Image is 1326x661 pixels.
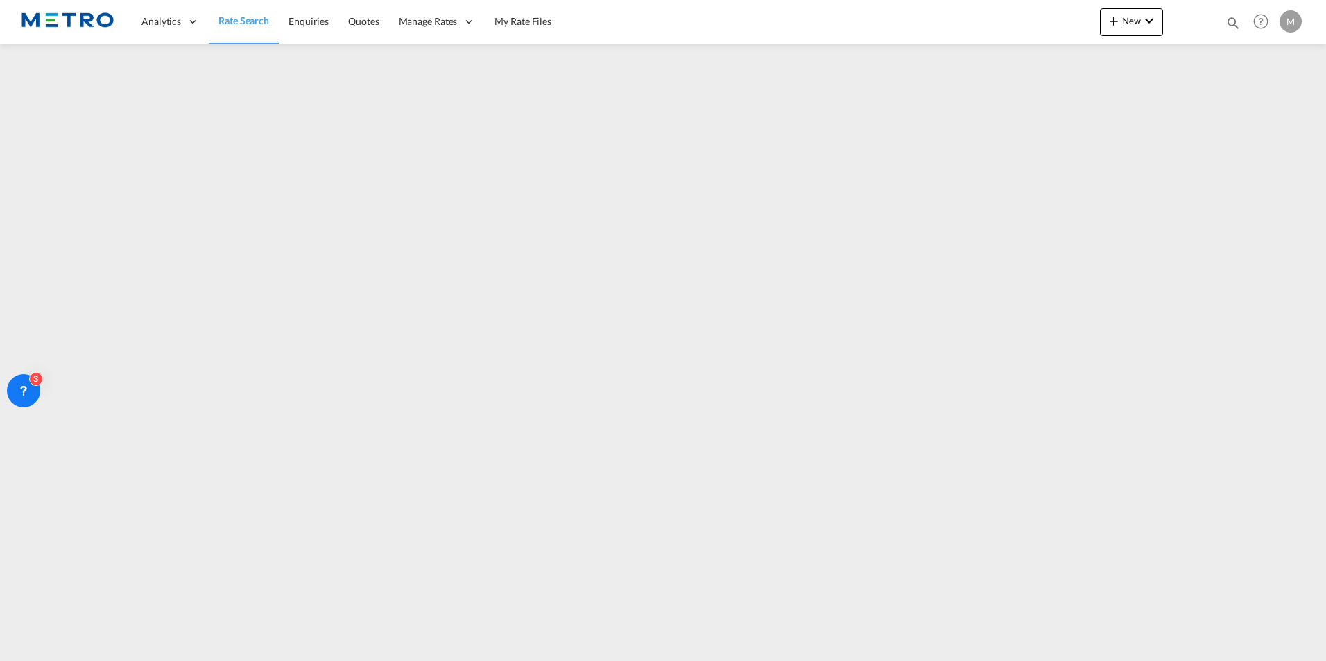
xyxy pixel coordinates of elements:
div: M [1280,10,1302,33]
div: icon-magnify [1225,15,1241,36]
span: Rate Search [218,15,269,26]
span: My Rate Files [494,15,551,27]
span: New [1105,15,1157,26]
md-icon: icon-chevron-down [1141,12,1157,29]
span: Enquiries [289,15,329,27]
span: Analytics [141,15,181,28]
span: Help [1249,10,1273,33]
button: icon-plus 400-fgNewicon-chevron-down [1100,8,1163,36]
span: Quotes [348,15,379,27]
md-icon: icon-magnify [1225,15,1241,30]
md-icon: icon-plus 400-fg [1105,12,1122,29]
span: Manage Rates [399,15,458,28]
img: 25181f208a6c11efa6aa1bf80d4cef53.png [21,6,114,37]
div: Help [1249,10,1280,35]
